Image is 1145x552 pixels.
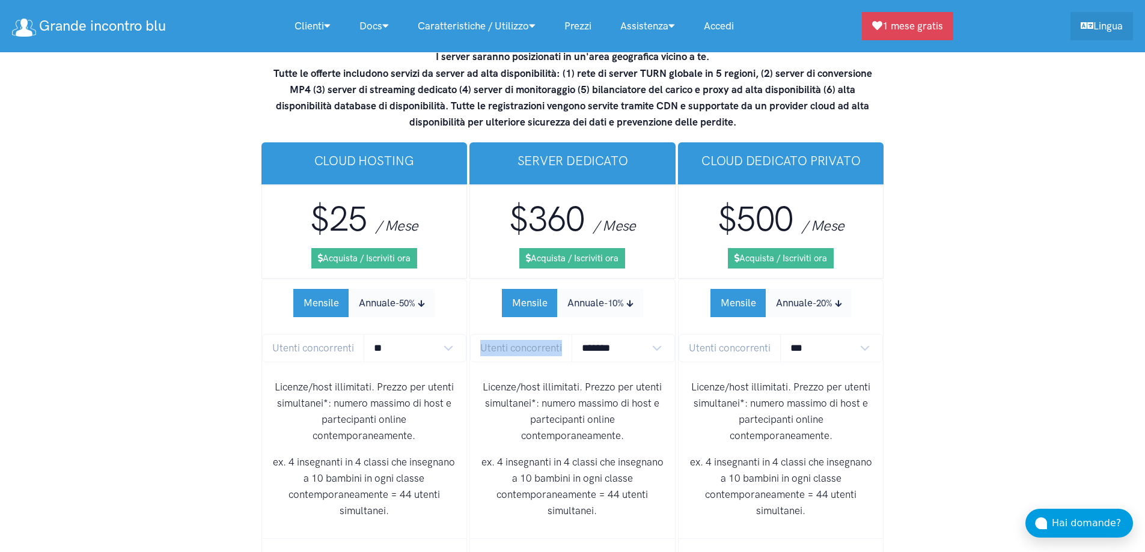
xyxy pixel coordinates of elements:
button: Hai domande? [1025,509,1133,538]
span: / Mese [376,217,418,234]
a: Caratteristiche / Utilizzo [403,13,550,39]
a: Lingua [1070,12,1133,40]
span: Utenti concorrenti [262,334,364,362]
button: Mensile [710,289,766,317]
p: Licenze/host illimitati. Prezzo per utenti simultanei*: numero massimo di host e partecipanti onl... [480,379,665,444]
span: $360 [509,198,585,240]
span: / Mese [593,217,636,234]
img: logo [12,19,36,37]
p: ex. 4 insegnanti in 4 classi che insegnano a 10 bambini in ogni classe contemporaneamente = 44 ut... [480,454,665,520]
small: -10% [604,298,624,309]
small: -50% [395,298,415,309]
span: Utenti concorrenti [470,334,572,362]
span: $500 [718,198,793,240]
span: Utenti concorrenti [679,334,781,362]
a: Docs [345,13,403,39]
a: Acquista / Iscriviti ora [728,248,834,268]
a: Grande incontro blu [12,13,166,39]
p: Licenze/host illimitati. Prezzo per utenti simultanei*: numero massimo di host e partecipanti onl... [688,379,874,444]
a: Acquista / Iscriviti ora [311,248,417,268]
strong: I server saranno posizionati in un'area geografica vicino a te. Tutte le offerte includono serviz... [273,50,872,128]
div: Subscription Period [502,289,643,317]
button: Mensile [293,289,349,317]
a: Accedi [689,13,748,39]
small: -20% [813,298,832,309]
h3: cloud hosting [271,152,458,169]
button: Annuale-50% [349,289,435,317]
a: Assistenza [606,13,689,39]
a: Prezzi [550,13,606,39]
button: Mensile [502,289,558,317]
a: 1 mese gratis [862,12,953,40]
h3: Cloud dedicato privato [688,152,875,169]
span: $25 [310,198,367,240]
a: Acquista / Iscriviti ora [519,248,625,268]
button: Annuale-20% [766,289,852,317]
p: ex. 4 insegnanti in 4 classi che insegnano a 10 bambini in ogni classe contemporaneamente = 44 ut... [272,454,457,520]
p: ex. 4 insegnanti in 4 classi che insegnano a 10 bambini in ogni classe contemporaneamente = 44 ut... [688,454,874,520]
a: Clienti [280,13,345,39]
h3: Server Dedicato [479,152,666,169]
div: Subscription Period [293,289,435,317]
div: Subscription Period [710,289,852,317]
button: Annuale-10% [557,289,643,317]
span: / Mese [802,217,844,234]
div: Hai domande? [1052,515,1133,531]
p: Licenze/host illimitati. Prezzo per utenti simultanei*: numero massimo di host e partecipanti onl... [272,379,457,444]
